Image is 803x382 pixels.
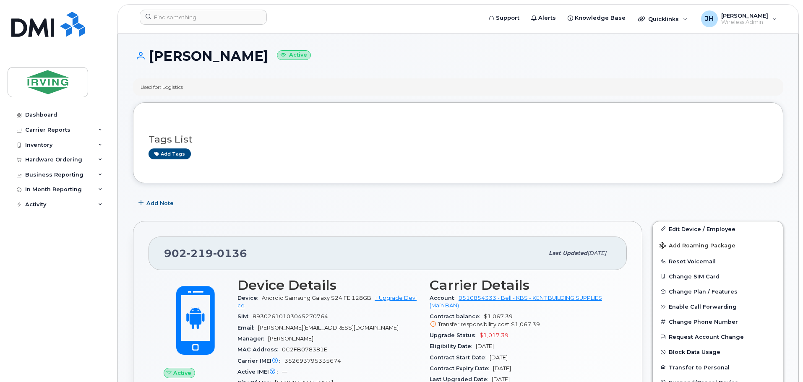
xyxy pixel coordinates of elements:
[430,354,490,361] span: Contract Start Date
[282,346,327,353] span: 0C2FB078381E
[237,335,268,342] span: Manager
[133,196,181,211] button: Add Note
[653,269,783,284] button: Change SIM Card
[237,346,282,353] span: MAC Address
[430,278,612,293] h3: Carrier Details
[213,247,247,260] span: 0136
[164,247,247,260] span: 902
[430,295,602,309] a: 0510854333 - Bell - KBS - KENT BUILDING SUPPLIES (Main BAN)
[237,313,253,320] span: SIM
[480,332,508,338] span: $1,017.39
[149,134,768,145] h3: Tags List
[430,332,480,338] span: Upgrade Status
[430,313,612,328] span: $1,067.39
[653,344,783,359] button: Block Data Usage
[187,247,213,260] span: 219
[262,295,371,301] span: Android Samsung Galaxy S24 FE 128GB
[587,250,606,256] span: [DATE]
[282,369,287,375] span: —
[653,236,783,254] button: Add Roaming Package
[653,299,783,314] button: Enable Call Forwarding
[237,358,284,364] span: Carrier IMEI
[253,313,328,320] span: 89302610103045270764
[660,242,735,250] span: Add Roaming Package
[438,321,509,327] span: Transfer responsibility cost
[549,250,587,256] span: Last updated
[237,278,420,293] h3: Device Details
[141,83,183,91] div: Used for: Logistics
[146,199,174,207] span: Add Note
[430,365,493,372] span: Contract Expiry Date
[430,313,484,320] span: Contract balance
[653,314,783,329] button: Change Phone Number
[511,321,540,327] span: $1,067.39
[653,284,783,299] button: Change Plan / Features
[476,343,494,349] span: [DATE]
[430,295,459,301] span: Account
[133,49,783,63] h1: [PERSON_NAME]
[149,148,191,159] a: Add tags
[237,369,282,375] span: Active IMEI
[493,365,511,372] span: [DATE]
[430,343,476,349] span: Eligibility Date
[173,369,191,377] span: Active
[268,335,313,342] span: [PERSON_NAME]
[653,329,783,344] button: Request Account Change
[284,358,341,364] span: 352693795335674
[258,325,399,331] span: [PERSON_NAME][EMAIL_ADDRESS][DOMAIN_NAME]
[669,288,738,295] span: Change Plan / Features
[653,360,783,375] button: Transfer to Personal
[237,325,258,331] span: Email
[490,354,508,361] span: [DATE]
[653,254,783,269] button: Reset Voicemail
[277,50,311,60] small: Active
[653,221,783,236] a: Edit Device / Employee
[669,304,737,310] span: Enable Call Forwarding
[237,295,262,301] span: Device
